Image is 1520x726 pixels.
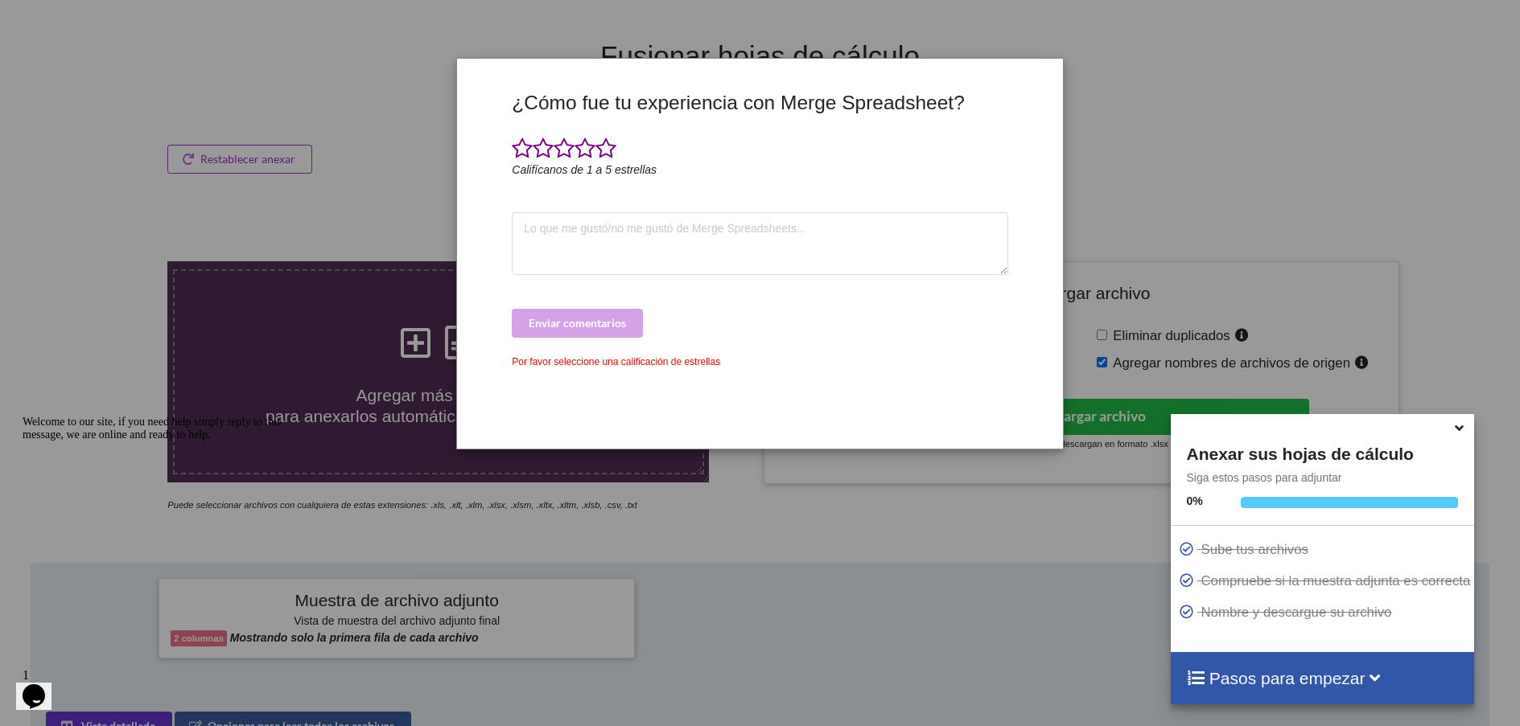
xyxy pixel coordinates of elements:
div: Welcome to our site, if you need help simply reply to this message, we are online and ready to help. [6,6,296,32]
font: Siga estos pasos para adjuntar [1187,471,1342,484]
font: 0 [1187,494,1193,507]
font: Compruebe si la muestra adjunta es correcta [1201,573,1470,589]
span: Welcome to our site, if you need help simply reply to this message, we are online and ready to help. [6,6,266,31]
font: Nombre y descargue su archivo [1201,605,1391,620]
font: ¿Cómo fue tu experiencia con Merge Spreadsheet? [512,92,964,113]
font: Pasos para empezar [1209,669,1366,687]
font: Sube tus archivos [1201,542,1308,557]
font: Anexar sus hojas de cálculo [1187,445,1414,463]
iframe: widget de chat [16,409,306,654]
iframe: widget de chat [16,662,68,710]
font: Por favor seleccione una calificación de estrellas [512,356,720,367]
font: Califícanos de 1 a 5 estrellas [512,163,657,176]
font: % [1193,494,1202,507]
